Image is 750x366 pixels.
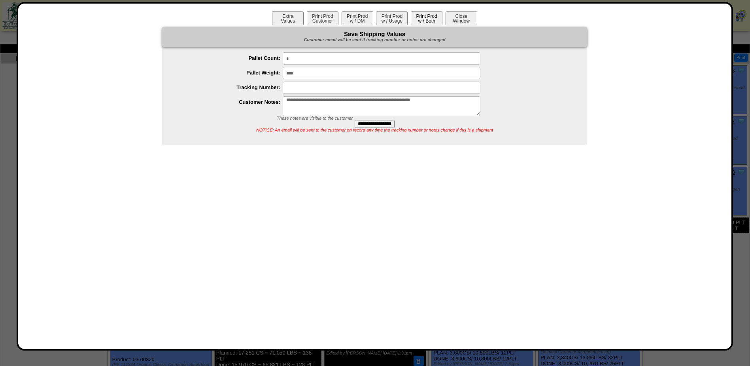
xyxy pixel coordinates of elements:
button: Print Prodw / Both [411,11,442,25]
span: These notes are visible to the customer [277,116,353,121]
button: CloseWindow [446,11,477,25]
div: Save Shipping Values [162,27,587,47]
button: Print ProdCustomer [307,11,338,25]
label: Pallet Weight: [178,70,283,76]
span: NOTICE: An email will be sent to the customer on record any time the tracking number or notes cha... [256,128,493,133]
button: ExtraValues [272,11,304,25]
a: CloseWindow [445,18,478,24]
label: Customer Notes: [178,99,283,105]
button: Print Prodw / Usage [376,11,408,25]
label: Pallet Count: [178,55,283,61]
div: Customer email will be sent if tracking number or notes are changed [162,37,587,43]
button: Print Prodw / DM [342,11,373,25]
label: Tracking Number: [178,84,283,90]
